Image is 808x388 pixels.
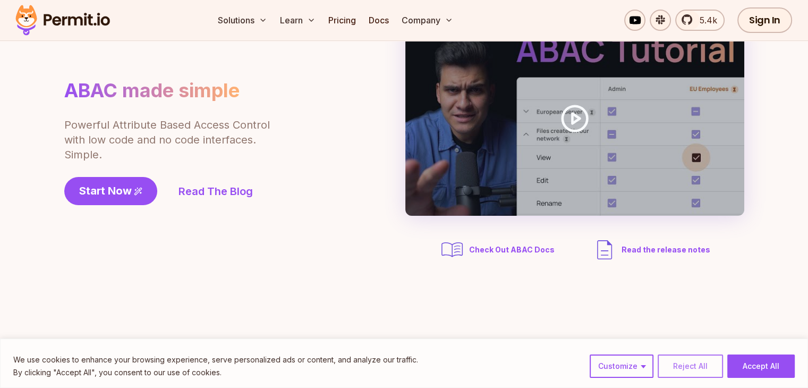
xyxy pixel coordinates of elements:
[13,366,418,379] p: By clicking "Accept All", you consent to our use of cookies.
[592,237,617,263] img: description
[727,355,795,378] button: Accept All
[11,2,115,38] img: Permit logo
[439,237,465,263] img: abac docs
[364,10,393,31] a: Docs
[590,355,653,378] button: Customize
[693,14,717,27] span: 5.4k
[13,353,418,366] p: We use cookies to enhance your browsing experience, serve personalized ads or content, and analyz...
[214,10,271,31] button: Solutions
[592,237,710,263] a: Read the release notes
[439,237,558,263] a: Check Out ABAC Docs
[178,184,253,199] a: Read The Blog
[324,10,360,31] a: Pricing
[64,117,271,162] p: Powerful Attribute Based Access Control with low code and no code interfaces. Simple.
[64,177,157,205] a: Start Now
[737,7,792,33] a: Sign In
[64,79,240,103] h1: ABAC made simple
[469,244,555,255] span: Check Out ABAC Docs
[622,244,710,255] span: Read the release notes
[276,10,320,31] button: Learn
[79,183,132,198] span: Start Now
[658,355,723,378] button: Reject All
[397,10,457,31] button: Company
[675,10,725,31] a: 5.4k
